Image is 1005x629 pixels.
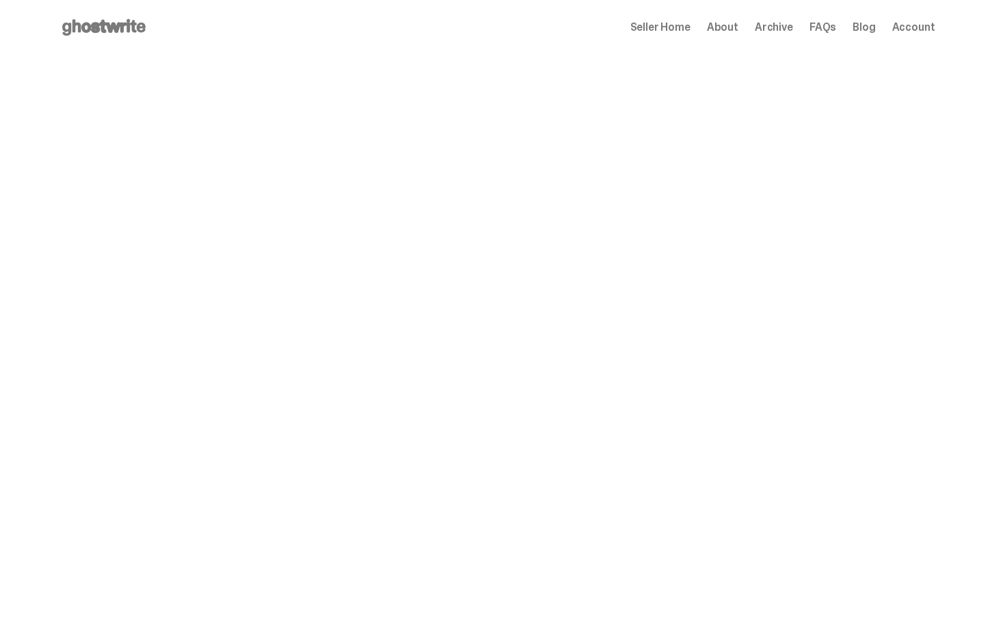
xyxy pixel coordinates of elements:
[755,22,793,33] a: Archive
[707,22,738,33] a: About
[630,22,691,33] a: Seller Home
[853,22,875,33] a: Blog
[892,22,935,33] a: Account
[809,22,836,33] a: FAQs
